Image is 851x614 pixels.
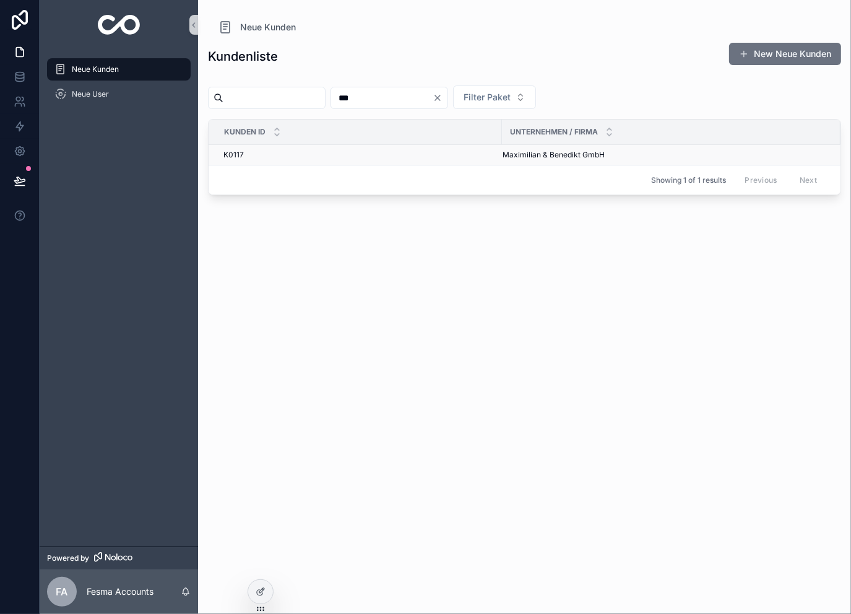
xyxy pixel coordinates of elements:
span: Maximilian & Benedikt GmbH [503,150,605,160]
span: Neue Kunden [240,21,296,33]
button: New Neue Kunden [729,43,841,65]
a: K0117 [223,150,495,160]
a: Neue Kunden [218,20,296,35]
a: Neue Kunden [47,58,191,81]
img: App logo [98,15,140,35]
span: Neue Kunden [72,64,119,74]
p: Fesma Accounts [87,585,153,598]
span: Neue User [72,89,109,99]
span: FA [56,584,68,599]
span: Showing 1 of 1 results [651,175,726,185]
a: Powered by [40,546,198,569]
button: Clear [433,93,447,103]
button: Select Button [453,86,536,109]
span: Unternehmen / Firma [510,127,598,137]
div: scrollable content [40,50,198,121]
a: Neue User [47,83,191,105]
span: Powered by [47,553,89,563]
span: K0117 [223,150,244,160]
span: Kunden ID [224,127,266,137]
a: Maximilian & Benedikt GmbH [503,150,826,160]
h1: Kundenliste [208,48,278,65]
span: Filter Paket [464,91,511,103]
